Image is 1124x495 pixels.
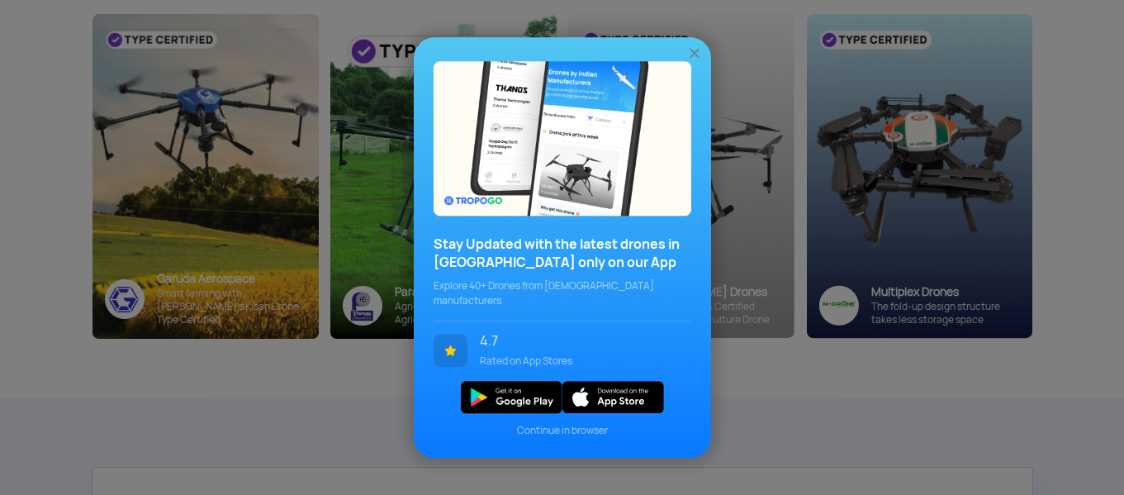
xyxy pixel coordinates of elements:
span: Continue in browser [434,423,691,438]
img: img_playstore.png [461,381,562,413]
span: Rated on App Stores [480,354,679,369]
img: ic_close.png [686,45,703,61]
img: bg_popupecosystem.png [434,61,691,216]
h3: Stay Updated with the latest drones in [GEOGRAPHIC_DATA] only on our App [434,236,691,272]
span: 4.7 [480,334,679,349]
img: ios_new.svg [562,381,664,413]
img: ic_star.svg [434,334,467,367]
span: Explore 40+ Drones from [DEMOGRAPHIC_DATA] manufacturers [434,278,691,308]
